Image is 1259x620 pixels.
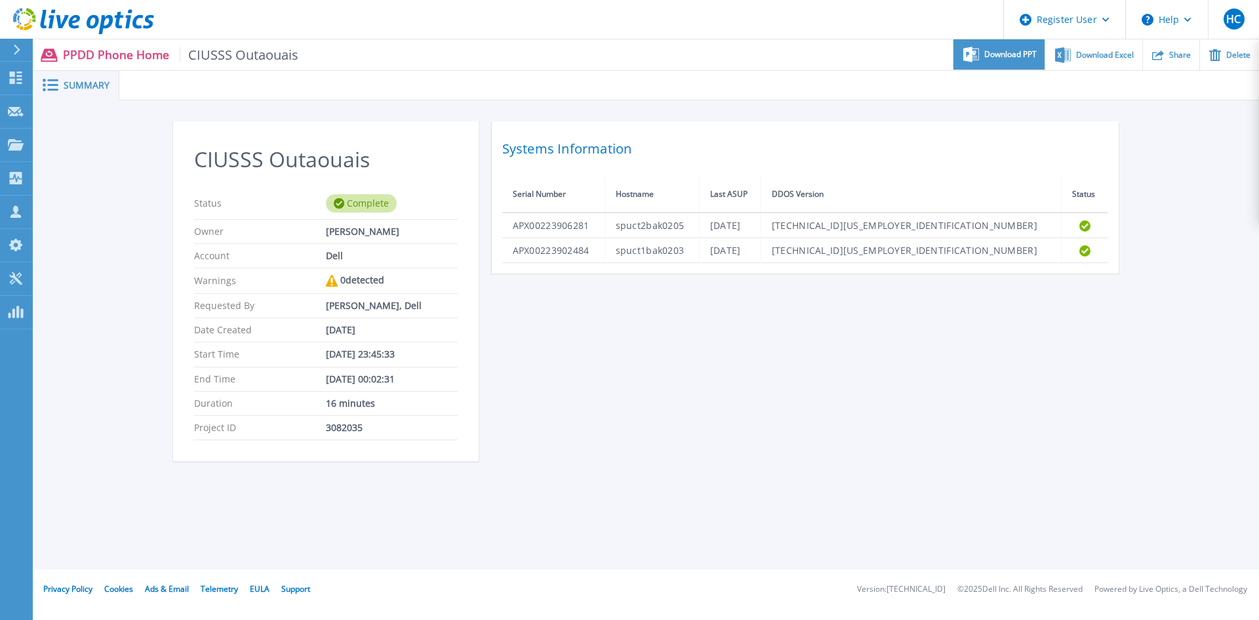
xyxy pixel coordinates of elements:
[194,325,326,335] p: Date Created
[957,585,1083,594] li: © 2025 Dell Inc. All Rights Reserved
[326,398,458,409] div: 16 minutes
[281,583,310,594] a: Support
[1094,585,1247,594] li: Powered by Live Optics, a Dell Technology
[605,176,699,213] th: Hostname
[857,585,946,594] li: Version: [TECHNICAL_ID]
[605,213,699,238] td: spuct2bak0205
[699,238,761,263] td: [DATE]
[104,583,133,594] a: Cookies
[699,213,761,238] td: [DATE]
[1062,176,1108,213] th: Status
[194,300,326,311] p: Requested By
[145,583,189,594] a: Ads & Email
[63,47,299,62] p: PPDD Phone Home
[326,251,458,261] div: Dell
[194,398,326,409] p: Duration
[502,238,605,263] td: APX00223902484
[326,194,397,213] div: Complete
[605,238,699,263] td: spuct1bak0203
[326,374,458,384] div: [DATE] 00:02:31
[761,238,1062,263] td: [TECHNICAL_ID][US_EMPLOYER_IDENTIFICATION_NUMBER]
[326,275,458,287] div: 0 detected
[194,226,326,237] p: Owner
[1169,51,1191,59] span: Share
[1226,51,1250,59] span: Delete
[180,47,299,62] span: CIUSSS Outaouais
[326,423,458,433] div: 3082035
[194,423,326,433] p: Project ID
[43,583,92,594] a: Privacy Policy
[326,349,458,360] div: [DATE] 23:45:33
[194,275,326,287] p: Warnings
[1226,14,1241,24] span: HC
[194,251,326,261] p: Account
[250,583,270,594] a: EULA
[699,176,761,213] th: Last ASUP
[64,81,110,90] span: Summary
[761,213,1062,238] td: [TECHNICAL_ID][US_EMPLOYER_IDENTIFICATION_NUMBER]
[326,300,458,311] div: [PERSON_NAME], Dell
[984,51,1037,58] span: Download PPT
[761,176,1062,213] th: DDOS Version
[502,213,605,238] td: APX00223906281
[502,176,605,213] th: Serial Number
[194,194,326,213] p: Status
[1076,51,1134,59] span: Download Excel
[194,349,326,360] p: Start Time
[194,374,326,384] p: End Time
[326,226,458,237] div: [PERSON_NAME]
[201,583,238,594] a: Telemetry
[194,148,458,172] h2: CIUSSS Outaouais
[502,137,1108,161] h2: Systems Information
[326,325,458,335] div: [DATE]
